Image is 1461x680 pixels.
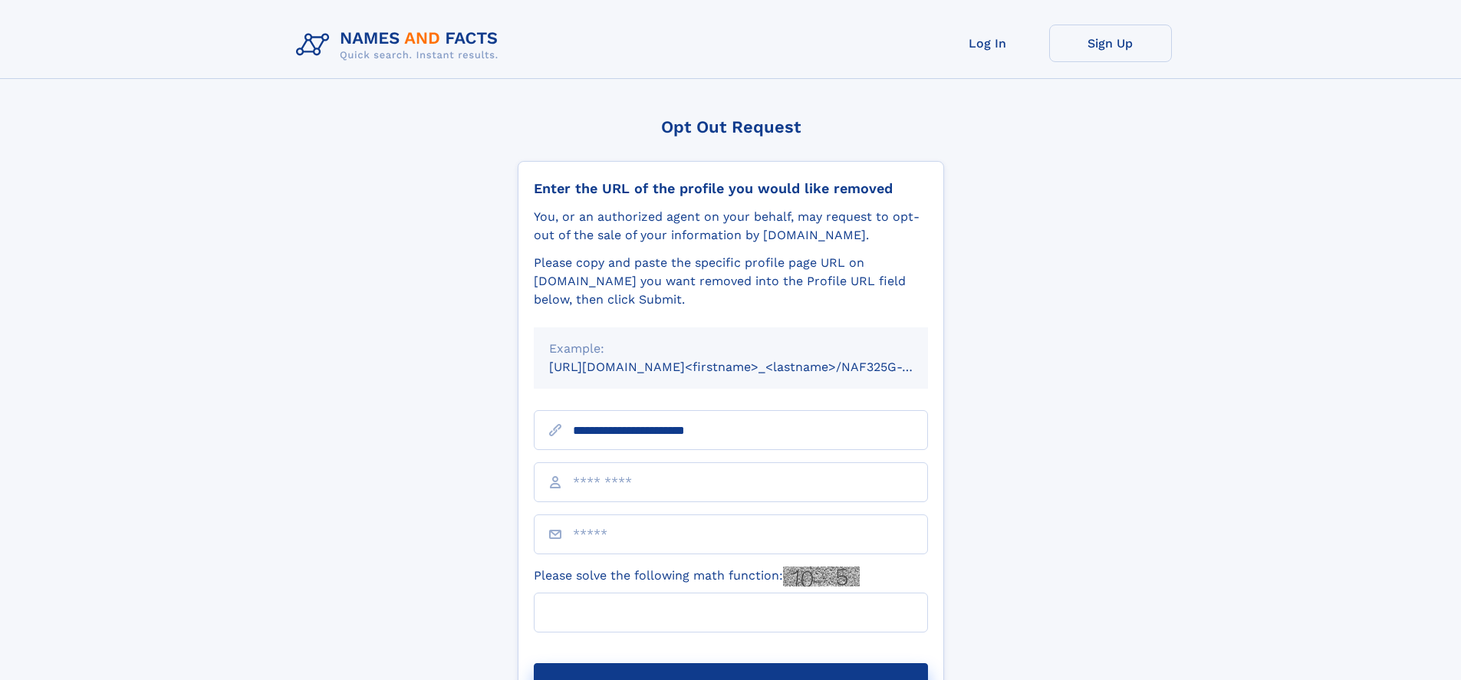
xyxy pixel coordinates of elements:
img: Logo Names and Facts [290,25,511,66]
div: Enter the URL of the profile you would like removed [534,180,928,197]
label: Please solve the following math function: [534,567,860,586]
div: Opt Out Request [518,117,944,136]
div: Please copy and paste the specific profile page URL on [DOMAIN_NAME] you want removed into the Pr... [534,254,928,309]
small: [URL][DOMAIN_NAME]<firstname>_<lastname>/NAF325G-xxxxxxxx [549,360,957,374]
div: Example: [549,340,913,358]
a: Log In [926,25,1049,62]
a: Sign Up [1049,25,1172,62]
div: You, or an authorized agent on your behalf, may request to opt-out of the sale of your informatio... [534,208,928,245]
